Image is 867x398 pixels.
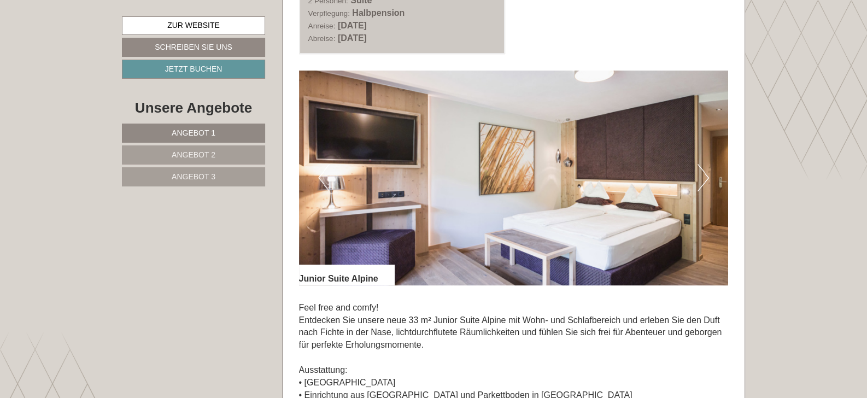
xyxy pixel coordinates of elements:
[172,150,215,159] span: Angebot 2
[308,34,336,43] small: Abreise:
[308,9,350,17] small: Verpflegung:
[698,164,709,191] button: Next
[122,16,265,35] a: Zur Website
[308,22,336,30] small: Anreise:
[318,164,330,191] button: Previous
[352,8,405,17] b: Halbpension
[299,71,729,285] img: image
[172,172,215,181] span: Angebot 3
[338,33,367,43] b: [DATE]
[122,38,265,57] a: Schreiben Sie uns
[122,98,265,118] div: Unsere Angebote
[172,128,215,137] span: Angebot 1
[122,60,265,79] a: Jetzt buchen
[338,21,367,30] b: [DATE]
[299,265,395,285] div: Junior Suite Alpine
